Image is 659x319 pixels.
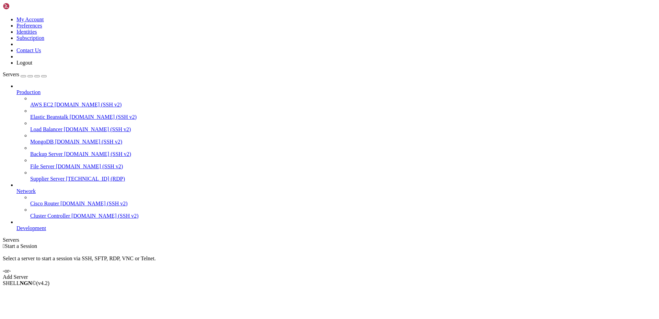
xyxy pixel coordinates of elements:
[16,188,36,194] span: Network
[30,176,65,182] span: Supplier Server
[30,114,656,120] a: Elastic Beanstalk [DOMAIN_NAME] (SSH v2)
[55,102,122,107] span: [DOMAIN_NAME] (SSH v2)
[56,163,123,169] span: [DOMAIN_NAME] (SSH v2)
[16,89,656,95] a: Production
[30,207,656,219] li: Cluster Controller [DOMAIN_NAME] (SSH v2)
[3,249,656,274] div: Select a server to start a session via SSH, SFTP, RDP, VNC or Telnet. -or-
[30,133,656,145] li: MongoDB [DOMAIN_NAME] (SSH v2)
[30,151,656,157] a: Backup Server [DOMAIN_NAME] (SSH v2)
[16,60,32,66] a: Logout
[55,139,122,145] span: [DOMAIN_NAME] (SSH v2)
[30,139,54,145] span: MongoDB
[60,201,128,206] span: [DOMAIN_NAME] (SSH v2)
[16,23,42,29] a: Preferences
[30,139,656,145] a: MongoDB [DOMAIN_NAME] (SSH v2)
[3,274,656,280] div: Add Server
[3,3,42,10] img: Shellngn
[16,225,656,231] a: Development
[30,102,656,108] a: AWS EC2 [DOMAIN_NAME] (SSH v2)
[30,126,62,132] span: Load Balancer
[16,188,656,194] a: Network
[16,29,37,35] a: Identities
[5,243,37,249] span: Start a Session
[30,114,68,120] span: Elastic Beanstalk
[16,225,46,231] span: Development
[30,163,55,169] span: File Server
[30,176,656,182] a: Supplier Server [TECHNICAL_ID] (RDP)
[3,243,5,249] span: 
[66,176,125,182] span: [TECHNICAL_ID] (RDP)
[30,163,656,170] a: File Server [DOMAIN_NAME] (SSH v2)
[30,126,656,133] a: Load Balancer [DOMAIN_NAME] (SSH v2)
[30,201,656,207] a: Cisco Router [DOMAIN_NAME] (SSH v2)
[30,213,70,219] span: Cluster Controller
[16,182,656,219] li: Network
[3,71,19,77] span: Servers
[20,280,32,286] b: NGN
[64,151,131,157] span: [DOMAIN_NAME] (SSH v2)
[30,170,656,182] li: Supplier Server [TECHNICAL_ID] (RDP)
[30,108,656,120] li: Elastic Beanstalk [DOMAIN_NAME] (SSH v2)
[36,280,50,286] span: 4.2.0
[64,126,131,132] span: [DOMAIN_NAME] (SSH v2)
[16,47,41,53] a: Contact Us
[30,201,59,206] span: Cisco Router
[71,213,139,219] span: [DOMAIN_NAME] (SSH v2)
[30,151,63,157] span: Backup Server
[30,102,53,107] span: AWS EC2
[30,145,656,157] li: Backup Server [DOMAIN_NAME] (SSH v2)
[3,280,49,286] span: SHELL ©
[30,213,656,219] a: Cluster Controller [DOMAIN_NAME] (SSH v2)
[16,219,656,231] li: Development
[16,16,44,22] a: My Account
[70,114,137,120] span: [DOMAIN_NAME] (SSH v2)
[3,237,656,243] div: Servers
[16,83,656,182] li: Production
[30,157,656,170] li: File Server [DOMAIN_NAME] (SSH v2)
[30,95,656,108] li: AWS EC2 [DOMAIN_NAME] (SSH v2)
[3,71,47,77] a: Servers
[16,35,44,41] a: Subscription
[30,194,656,207] li: Cisco Router [DOMAIN_NAME] (SSH v2)
[30,120,656,133] li: Load Balancer [DOMAIN_NAME] (SSH v2)
[16,89,41,95] span: Production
